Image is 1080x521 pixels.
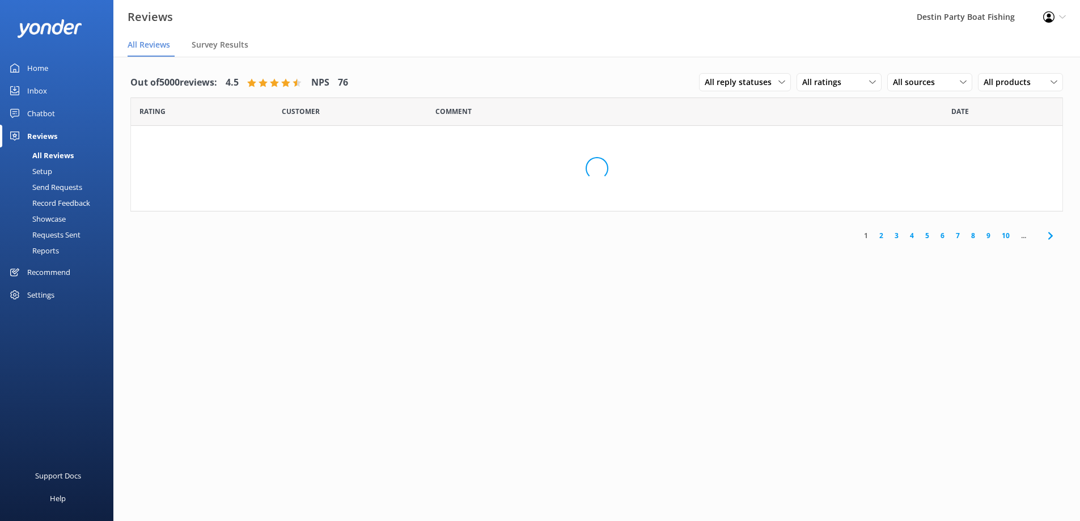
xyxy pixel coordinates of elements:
a: Requests Sent [7,227,113,243]
a: Send Requests [7,179,113,195]
a: Reports [7,243,113,259]
h3: Reviews [128,8,173,26]
div: Support Docs [35,464,81,487]
div: Home [27,57,48,79]
div: Help [50,487,66,510]
a: 9 [981,230,996,241]
a: 6 [935,230,950,241]
span: Date [951,106,969,117]
span: All Reviews [128,39,170,50]
span: ... [1015,230,1032,241]
span: Survey Results [192,39,248,50]
h4: 4.5 [226,75,239,90]
h4: NPS [311,75,329,90]
a: Showcase [7,211,113,227]
a: 4 [904,230,920,241]
a: 8 [965,230,981,241]
span: All reply statuses [705,76,778,88]
div: Chatbot [27,102,55,125]
a: All Reviews [7,147,113,163]
h4: Out of 5000 reviews: [130,75,217,90]
span: Question [435,106,472,117]
span: All products [984,76,1037,88]
span: Date [139,106,166,117]
a: 2 [874,230,889,241]
span: All sources [893,76,942,88]
a: 1 [858,230,874,241]
div: Reports [7,243,59,259]
span: Date [282,106,320,117]
div: Record Feedback [7,195,90,211]
div: Setup [7,163,52,179]
span: All ratings [802,76,848,88]
div: Requests Sent [7,227,81,243]
a: Record Feedback [7,195,113,211]
a: 10 [996,230,1015,241]
a: 7 [950,230,965,241]
div: Send Requests [7,179,82,195]
a: Setup [7,163,113,179]
div: Inbox [27,79,47,102]
div: Settings [27,283,54,306]
div: Reviews [27,125,57,147]
div: All Reviews [7,147,74,163]
img: yonder-white-logo.png [17,19,82,38]
div: Recommend [27,261,70,283]
a: 3 [889,230,904,241]
h4: 76 [338,75,348,90]
a: 5 [920,230,935,241]
div: Showcase [7,211,66,227]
